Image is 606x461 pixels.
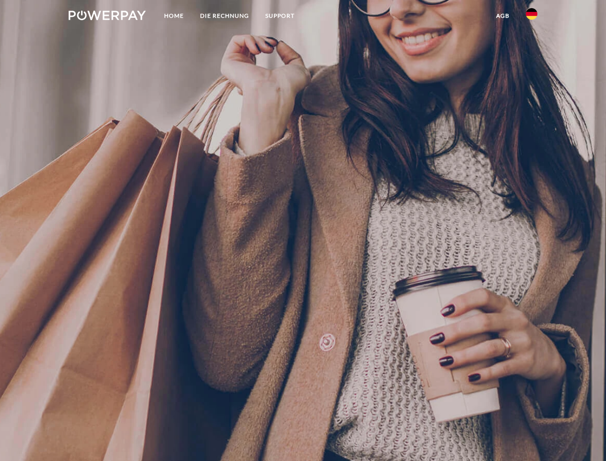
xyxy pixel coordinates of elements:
[192,7,257,24] a: DIE RECHNUNG
[526,8,537,20] img: de
[488,7,518,24] a: agb
[69,11,146,20] img: logo-powerpay-white.svg
[257,7,303,24] a: SUPPORT
[156,7,192,24] a: Home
